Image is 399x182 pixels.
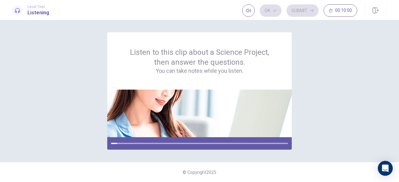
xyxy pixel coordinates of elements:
[335,8,352,13] span: 00:10:00
[122,67,277,75] h4: You can take notes while you listen.
[27,5,49,9] span: Level Test
[183,170,216,175] span: © Copyright 2025
[122,47,277,75] div: Listen to this clip about a Science Project, then answer the questions.
[324,4,357,17] button: 00:10:00
[27,9,49,16] h1: Listening
[378,161,393,176] div: Open Intercom Messenger
[107,90,292,137] img: passage image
